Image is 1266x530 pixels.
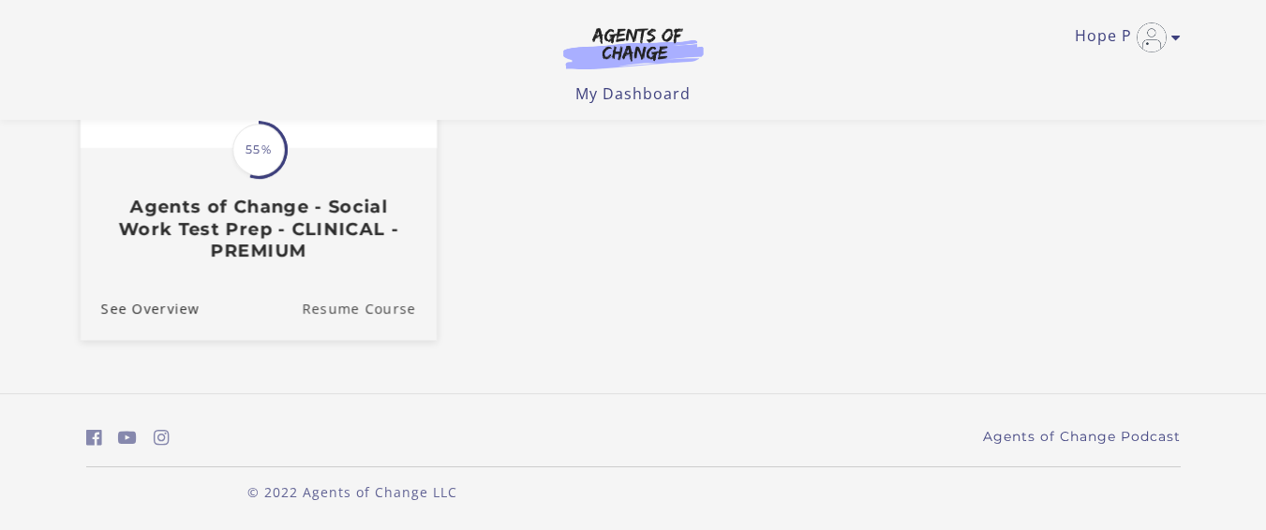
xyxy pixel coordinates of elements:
span: 55% [232,124,285,176]
a: Toggle menu [1075,22,1171,52]
i: https://www.youtube.com/c/AgentsofChangeTestPrepbyMeaganMitchell (Open in a new window) [118,429,137,447]
a: https://www.facebook.com/groups/aswbtestprep (Open in a new window) [86,424,102,451]
a: My Dashboard [575,83,691,104]
a: Agents of Change - Social Work Test Prep - CLINICAL - PREMIUM: See Overview [80,276,199,339]
p: © 2022 Agents of Change LLC [86,482,618,502]
a: Agents of Change - Social Work Test Prep - CLINICAL - PREMIUM: Resume Course [302,276,437,339]
a: https://www.youtube.com/c/AgentsofChangeTestPrepbyMeaganMitchell (Open in a new window) [118,424,137,451]
a: Agents of Change Podcast [983,427,1181,447]
img: Agents of Change Logo [544,26,723,69]
a: https://www.instagram.com/agentsofchangeprep/ (Open in a new window) [154,424,170,451]
i: https://www.facebook.com/groups/aswbtestprep (Open in a new window) [86,429,102,447]
h3: Agents of Change - Social Work Test Prep - CLINICAL - PREMIUM [100,196,415,261]
i: https://www.instagram.com/agentsofchangeprep/ (Open in a new window) [154,429,170,447]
